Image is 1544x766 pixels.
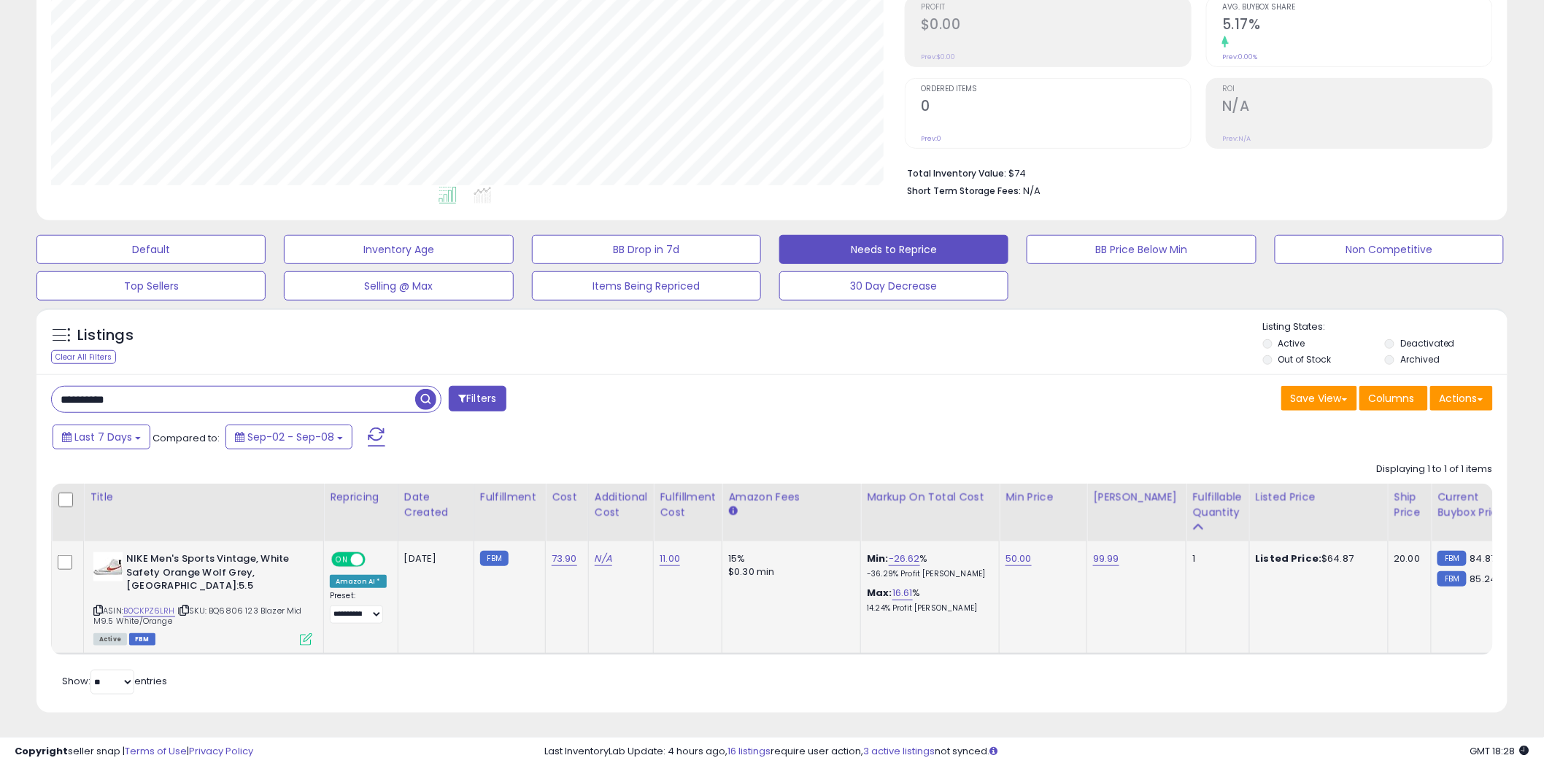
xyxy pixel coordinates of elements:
[728,744,771,758] a: 16 listings
[1437,551,1466,566] small: FBM
[1192,490,1243,520] div: Fulfillable Quantity
[480,490,539,505] div: Fulfillment
[74,430,132,444] span: Last 7 Days
[330,490,392,505] div: Repricing
[90,490,317,505] div: Title
[1256,490,1382,505] div: Listed Price
[1281,386,1357,411] button: Save View
[1470,572,1497,586] span: 85.24
[404,552,463,565] div: [DATE]
[15,745,253,759] div: seller snap | |
[1093,552,1119,566] a: 99.99
[907,185,1021,197] b: Short Term Storage Fees:
[867,603,988,614] p: 14.24% Profit [PERSON_NAME]
[921,4,1191,12] span: Profit
[1005,490,1081,505] div: Min Price
[864,744,935,758] a: 3 active listings
[1470,744,1529,758] span: 2025-09-16 18:28 GMT
[660,552,680,566] a: 11.00
[1437,490,1513,520] div: Current Buybox Price
[77,325,134,346] h5: Listings
[1256,552,1377,565] div: $64.87
[1222,134,1251,143] small: Prev: N/A
[1005,552,1032,566] a: 50.00
[1027,235,1256,264] button: BB Price Below Min
[867,490,993,505] div: Markup on Total Cost
[921,98,1191,117] h2: 0
[1400,337,1455,349] label: Deactivated
[867,552,988,579] div: %
[532,271,761,301] button: Items Being Repriced
[595,490,648,520] div: Additional Cost
[532,235,761,264] button: BB Drop in 7d
[1437,571,1466,587] small: FBM
[1222,16,1492,36] h2: 5.17%
[153,431,220,445] span: Compared to:
[1275,235,1504,264] button: Non Competitive
[892,586,913,600] a: 16.61
[1369,391,1415,406] span: Columns
[1093,490,1180,505] div: [PERSON_NAME]
[779,271,1008,301] button: 30 Day Decrease
[907,167,1006,179] b: Total Inventory Value:
[728,565,849,579] div: $0.30 min
[1278,353,1332,365] label: Out of Stock
[1430,386,1493,411] button: Actions
[330,591,387,624] div: Preset:
[921,85,1191,93] span: Ordered Items
[333,554,351,566] span: ON
[129,633,155,646] span: FBM
[728,490,854,505] div: Amazon Fees
[921,134,941,143] small: Prev: 0
[1023,184,1041,198] span: N/A
[907,163,1482,181] li: $74
[867,587,988,614] div: %
[867,552,889,565] b: Min:
[545,745,1529,759] div: Last InventoryLab Update: 4 hours ago, require user action, not synced.
[1222,4,1492,12] span: Avg. Buybox Share
[867,569,988,579] p: -36.29% Profit [PERSON_NAME]
[1359,386,1428,411] button: Columns
[449,386,506,411] button: Filters
[552,552,577,566] a: 73.90
[921,53,955,61] small: Prev: $0.00
[247,430,334,444] span: Sep-02 - Sep-08
[363,554,387,566] span: OFF
[779,235,1008,264] button: Needs to Reprice
[15,744,68,758] strong: Copyright
[1394,490,1426,520] div: Ship Price
[728,505,737,518] small: Amazon Fees.
[921,16,1191,36] h2: $0.00
[1222,85,1492,93] span: ROI
[126,552,304,597] b: NIKE Men's Sports Vintage, White Safety Orange Wolf Grey, [GEOGRAPHIC_DATA]:5.5
[861,484,1000,541] th: The percentage added to the cost of goods (COGS) that forms the calculator for Min & Max prices.
[189,744,253,758] a: Privacy Policy
[36,235,266,264] button: Default
[1400,353,1440,365] label: Archived
[225,425,352,449] button: Sep-02 - Sep-08
[552,490,582,505] div: Cost
[93,633,127,646] span: All listings currently available for purchase on Amazon
[284,235,513,264] button: Inventory Age
[51,350,116,364] div: Clear All Filters
[123,605,175,617] a: B0CKPZ6LRH
[62,674,167,688] span: Show: entries
[1222,98,1492,117] h2: N/A
[1278,337,1305,349] label: Active
[660,490,716,520] div: Fulfillment Cost
[867,586,892,600] b: Max:
[93,605,302,627] span: | SKU: BQ6806 123 Blazer Mid M9.5 White/Orange
[93,552,123,581] img: 31cjOafcCDL._SL40_.jpg
[404,490,468,520] div: Date Created
[889,552,920,566] a: -26.62
[1256,552,1322,565] b: Listed Price:
[284,271,513,301] button: Selling @ Max
[125,744,187,758] a: Terms of Use
[480,551,509,566] small: FBM
[36,271,266,301] button: Top Sellers
[330,575,387,588] div: Amazon AI *
[595,552,612,566] a: N/A
[1192,552,1238,565] div: 1
[1394,552,1421,565] div: 20.00
[93,552,312,644] div: ASIN:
